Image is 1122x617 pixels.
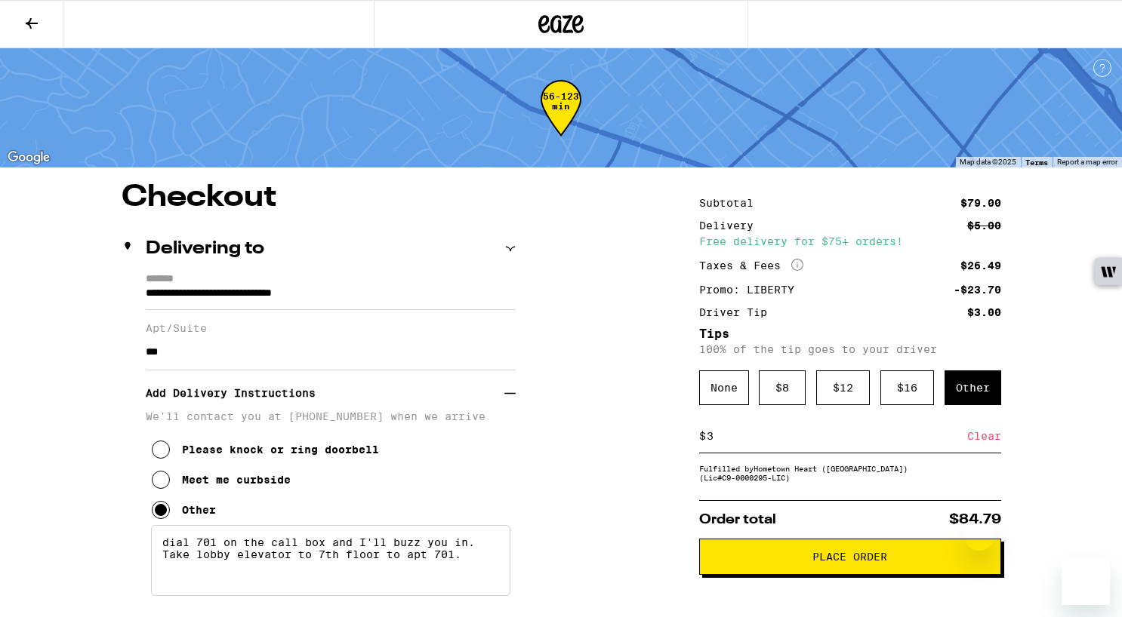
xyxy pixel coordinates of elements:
[967,307,1001,318] div: $3.00
[699,419,706,453] div: $
[152,434,379,465] button: Please knock or ring doorbell
[960,260,1001,271] div: $26.49
[182,444,379,456] div: Please knock or ring doorbell
[146,240,264,258] h2: Delivering to
[541,91,581,148] div: 56-123 min
[4,148,54,167] img: Google
[880,370,934,405] div: $ 16
[699,236,1001,247] div: Free delivery for $75+ orders!
[945,370,1001,405] div: Other
[812,551,887,562] span: Place Order
[699,464,1001,482] div: Fulfilled by Hometown Heart ([GEOGRAPHIC_DATA]) (Lic# C9-0000295-LIC )
[1057,158,1117,166] a: Report a map error
[699,198,764,208] div: Subtotal
[699,370,749,405] div: None
[699,328,1001,340] h5: Tips
[699,259,803,272] div: Taxes & Fees
[699,343,1001,355] p: 100% of the tip goes to your driver
[816,370,870,405] div: $ 12
[699,513,776,526] span: Order total
[699,307,778,318] div: Driver Tip
[964,520,994,551] iframe: Close message
[1062,557,1110,605] iframe: Button to launch messaging window
[1025,158,1048,167] a: Terms
[152,465,291,495] button: Meet me curbside
[699,220,764,231] div: Delivery
[699,539,1001,575] button: Place Order
[954,284,1001,295] div: -$23.70
[706,429,967,443] input: 0
[122,183,516,213] h1: Checkout
[4,148,54,167] a: Open this area in Google Maps (opens a new window)
[967,419,1001,453] div: Clear
[759,370,806,405] div: $ 8
[960,198,1001,208] div: $79.00
[152,495,216,525] button: Other
[146,376,504,410] h3: Add Delivery Instructions
[182,474,291,486] div: Meet me curbside
[960,158,1016,166] span: Map data ©2025
[949,513,1001,526] span: $84.79
[182,504,216,516] div: Other
[967,220,1001,231] div: $5.00
[146,322,516,334] label: Apt/Suite
[146,410,516,422] p: We'll contact you at [PHONE_NUMBER] when we arrive
[699,284,805,295] div: Promo: LIBERTY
